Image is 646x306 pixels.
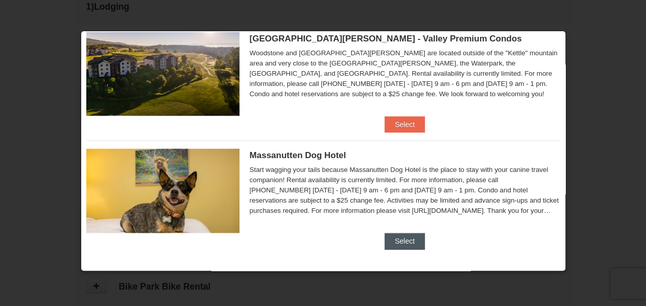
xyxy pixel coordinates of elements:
[385,233,425,249] button: Select
[250,34,522,43] span: [GEOGRAPHIC_DATA][PERSON_NAME] - Valley Premium Condos
[385,116,425,133] button: Select
[250,48,560,99] div: Woodstone and [GEOGRAPHIC_DATA][PERSON_NAME] are located outside of the "Kettle" mountain area an...
[250,150,346,160] span: Massanutten Dog Hotel
[250,165,560,216] div: Start wagging your tails because Massanutten Dog Hotel is the place to stay with your canine trav...
[86,148,240,232] img: 27428181-5-81c892a3.jpg
[86,32,240,116] img: 19219041-4-ec11c166.jpg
